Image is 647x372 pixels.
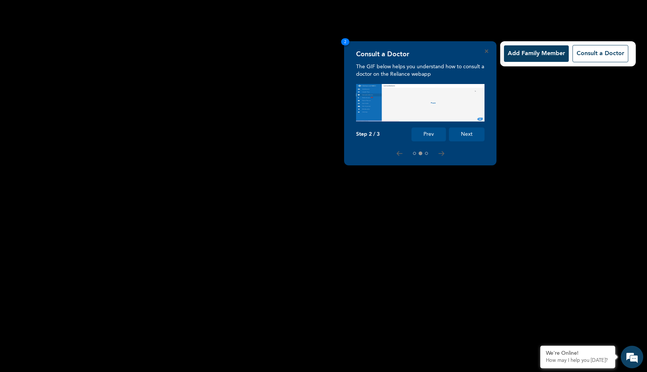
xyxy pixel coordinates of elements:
[504,45,569,62] button: Add Family Member
[356,63,485,78] p: The GIF below helps you understand how to consult a doctor on the Reliance webapp
[356,84,485,121] img: consult_tour.f0374f2500000a21e88d.gif
[356,50,409,58] h4: Consult a Doctor
[572,45,628,62] button: Consult a Doctor
[356,131,380,138] p: Step 2 / 3
[546,358,610,364] p: How may I help you today?
[449,127,485,141] button: Next
[485,49,488,53] button: Close
[411,127,446,141] button: Prev
[546,350,610,357] div: We're Online!
[341,38,349,45] span: 2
